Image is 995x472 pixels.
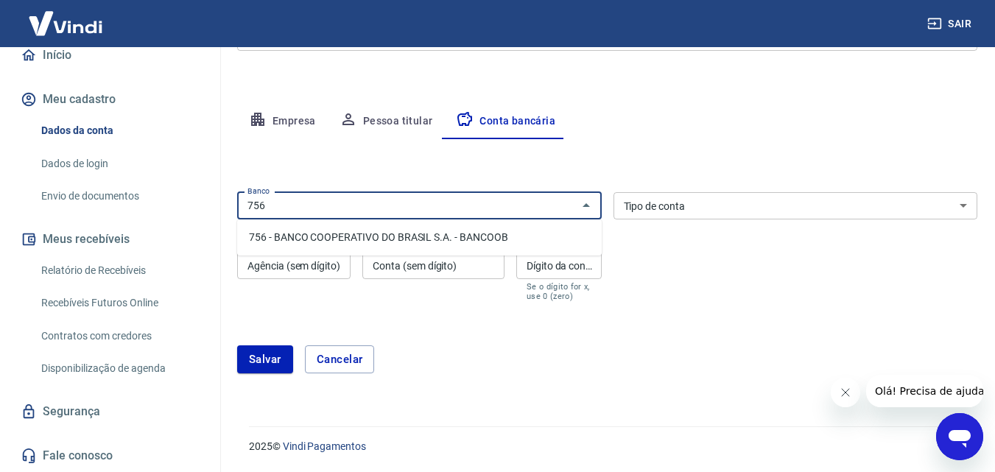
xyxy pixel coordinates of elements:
button: Empresa [237,104,328,139]
a: Dados da conta [35,116,203,146]
p: 2025 © [249,439,960,454]
p: Se o dígito for x, use 0 (zero) [527,282,591,301]
a: Dados de login [35,149,203,179]
a: Fale conosco [18,440,203,472]
button: Meus recebíveis [18,223,203,256]
a: Contratos com credores [35,321,203,351]
button: Fechar [576,195,597,216]
span: Olá! Precisa de ajuda? [9,10,124,22]
button: Sair [924,10,977,38]
label: Banco [247,186,270,197]
a: Início [18,39,203,71]
a: Segurança [18,395,203,428]
a: Envio de documentos [35,181,203,211]
li: 756 - BANCO COOPERATIVO DO BRASIL S.A. - BANCOOB [237,225,602,250]
button: Cancelar [305,345,375,373]
iframe: Botão para abrir a janela de mensagens [936,413,983,460]
a: Disponibilização de agenda [35,353,203,384]
button: Salvar [237,345,293,373]
a: Recebíveis Futuros Online [35,288,203,318]
iframe: Fechar mensagem [831,378,860,407]
button: Meu cadastro [18,83,203,116]
button: Pessoa titular [328,104,445,139]
img: Vindi [18,1,113,46]
button: Conta bancária [444,104,567,139]
a: Vindi Pagamentos [283,440,366,452]
a: Relatório de Recebíveis [35,256,203,286]
iframe: Mensagem da empresa [866,375,983,407]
